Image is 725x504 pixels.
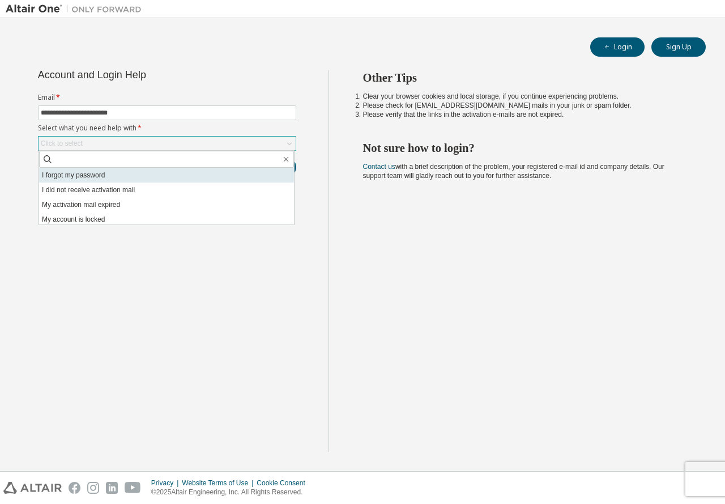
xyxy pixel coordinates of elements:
button: Login [590,37,645,57]
li: Clear your browser cookies and local storage, if you continue experiencing problems. [363,92,686,101]
span: with a brief description of the problem, your registered e-mail id and company details. Our suppo... [363,163,664,180]
img: linkedin.svg [106,482,118,494]
a: Contact us [363,163,395,171]
label: Select what you need help with [38,124,296,133]
div: Click to select [39,137,296,150]
img: altair_logo.svg [3,482,62,494]
h2: Not sure how to login? [363,141,686,155]
p: © 2025 Altair Engineering, Inc. All Rights Reserved. [151,488,312,497]
div: Website Terms of Use [182,478,257,488]
h2: Other Tips [363,70,686,85]
img: facebook.svg [69,482,80,494]
img: instagram.svg [87,482,99,494]
div: Account and Login Help [38,70,245,79]
li: I forgot my password [39,168,294,183]
li: Please verify that the links in the activation e-mails are not expired. [363,110,686,119]
button: Sign Up [651,37,706,57]
label: Email [38,93,296,102]
div: Click to select [41,139,83,148]
img: Altair One [6,3,147,15]
div: Privacy [151,478,182,488]
li: Please check for [EMAIL_ADDRESS][DOMAIN_NAME] mails in your junk or spam folder. [363,101,686,110]
img: youtube.svg [125,482,141,494]
div: Cookie Consent [257,478,312,488]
